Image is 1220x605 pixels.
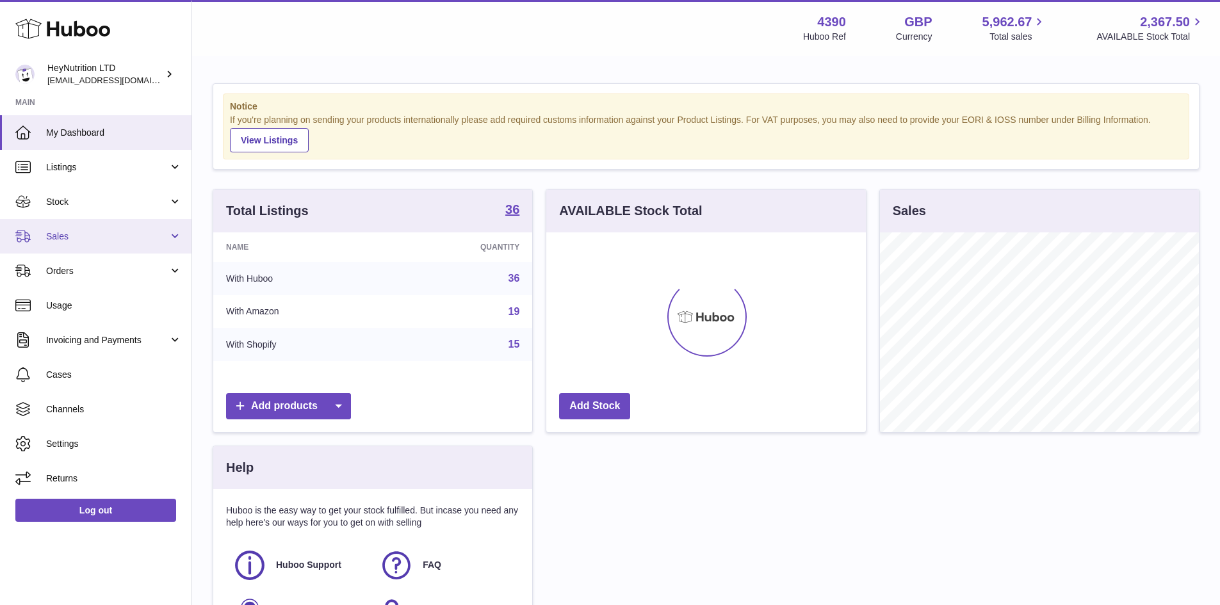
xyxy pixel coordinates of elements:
[46,161,168,173] span: Listings
[559,393,630,419] a: Add Stock
[803,31,846,43] div: Huboo Ref
[989,31,1046,43] span: Total sales
[46,230,168,243] span: Sales
[1096,31,1205,43] span: AVAILABLE Stock Total
[46,472,182,485] span: Returns
[982,13,1047,43] a: 5,962.67 Total sales
[46,127,182,139] span: My Dashboard
[893,202,926,220] h3: Sales
[505,203,519,216] strong: 36
[423,559,441,571] span: FAQ
[505,203,519,218] a: 36
[213,232,388,262] th: Name
[230,128,309,152] a: View Listings
[559,202,702,220] h3: AVAILABLE Stock Total
[46,265,168,277] span: Orders
[226,459,254,476] h3: Help
[15,499,176,522] a: Log out
[1096,13,1205,43] a: 2,367.50 AVAILABLE Stock Total
[904,13,932,31] strong: GBP
[47,62,163,86] div: HeyNutrition LTD
[232,548,366,583] a: Huboo Support
[508,339,520,350] a: 15
[508,306,520,317] a: 19
[46,403,182,415] span: Channels
[213,295,388,328] td: With Amazon
[46,300,182,312] span: Usage
[213,328,388,361] td: With Shopify
[46,196,168,208] span: Stock
[379,548,513,583] a: FAQ
[508,273,520,284] a: 36
[230,101,1182,113] strong: Notice
[15,65,35,84] img: info@heynutrition.com
[896,31,932,43] div: Currency
[1140,13,1190,31] span: 2,367.50
[47,75,188,85] span: [EMAIL_ADDRESS][DOMAIN_NAME]
[213,262,388,295] td: With Huboo
[276,559,341,571] span: Huboo Support
[226,393,351,419] a: Add products
[46,334,168,346] span: Invoicing and Payments
[226,202,309,220] h3: Total Listings
[226,504,519,529] p: Huboo is the easy way to get your stock fulfilled. But incase you need any help here's our ways f...
[46,438,182,450] span: Settings
[46,369,182,381] span: Cases
[230,114,1182,152] div: If you're planning on sending your products internationally please add required customs informati...
[982,13,1032,31] span: 5,962.67
[388,232,533,262] th: Quantity
[817,13,846,31] strong: 4390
